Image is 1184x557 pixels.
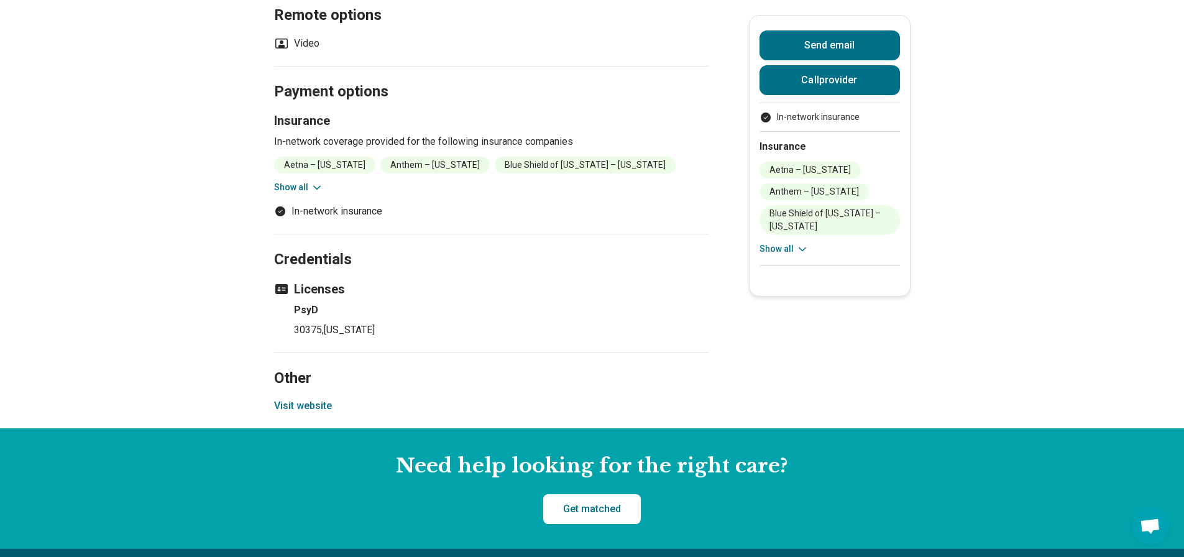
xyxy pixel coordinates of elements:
li: Anthem – [US_STATE] [380,157,490,173]
h2: Credentials [274,219,709,270]
li: Blue Shield of [US_STATE] – [US_STATE] [760,205,900,235]
li: In-network insurance [760,111,900,124]
p: In-network coverage provided for the following insurance companies [274,134,709,149]
p: 30375 [294,323,709,338]
li: Aetna – [US_STATE] [760,162,861,178]
button: Show all [274,181,323,194]
li: Video [274,36,319,51]
li: Blue Shield of [US_STATE] – [US_STATE] [495,157,676,173]
ul: Payment options [760,111,900,124]
button: Callprovider [760,65,900,95]
a: Get matched [543,494,641,524]
button: Visit website [274,398,332,413]
li: Aetna – [US_STATE] [274,157,375,173]
a: Open chat [1132,507,1169,545]
h3: Licenses [274,280,709,298]
h4: PsyD [294,303,709,318]
ul: Payment options [274,204,709,219]
button: Show all [760,242,809,255]
h2: Payment options [274,52,709,103]
button: Send email [760,30,900,60]
h3: Insurance [274,112,709,129]
span: , [US_STATE] [322,324,375,336]
li: Anthem – [US_STATE] [760,183,869,200]
h2: Need help looking for the right care? [10,453,1174,479]
li: In-network insurance [274,204,709,219]
h2: Other [274,338,709,389]
h2: Insurance [760,139,900,154]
